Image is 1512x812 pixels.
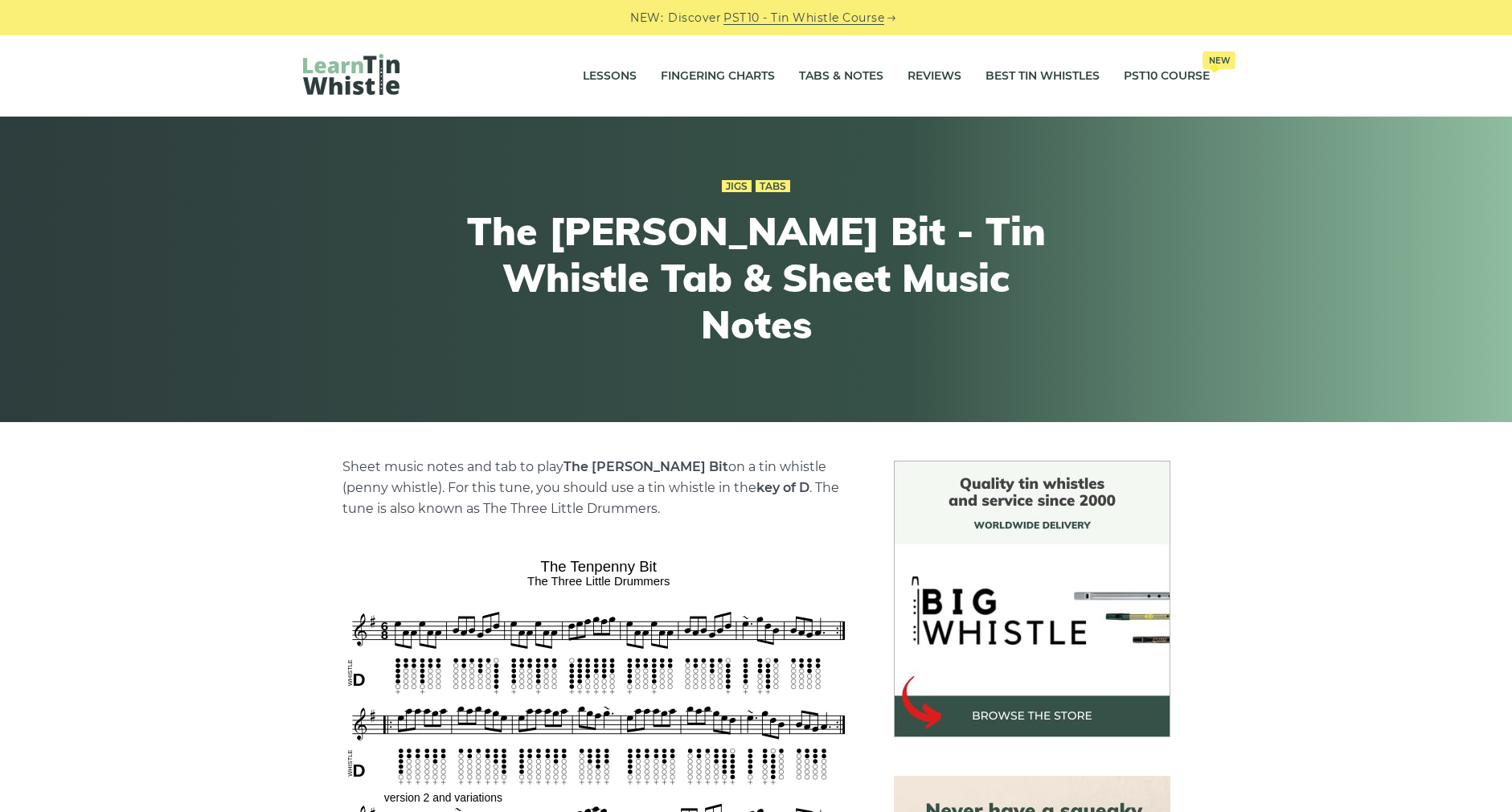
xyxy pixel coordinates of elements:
[563,459,728,474] strong: The [PERSON_NAME] Bit
[985,56,1100,96] a: Best Tin Whistles
[661,56,775,96] a: Fingering Charts
[894,461,1170,737] img: BigWhistle Tin Whistle Store
[722,180,752,193] a: Jigs
[756,180,790,193] a: Tabs
[799,56,883,96] a: Tabs & Notes
[583,56,637,96] a: Lessons
[1124,56,1210,96] a: PST10 CourseNew
[756,480,809,495] strong: key of D
[908,56,961,96] a: Reviews
[1203,51,1235,69] span: New
[303,54,400,95] img: LearnTinWhistle.com
[461,208,1052,347] h1: The [PERSON_NAME] Bit - Tin Whistle Tab & Sheet Music Notes
[342,457,855,519] p: Sheet music notes and tab to play on a tin whistle (penny whistle). For this tune, you should use...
